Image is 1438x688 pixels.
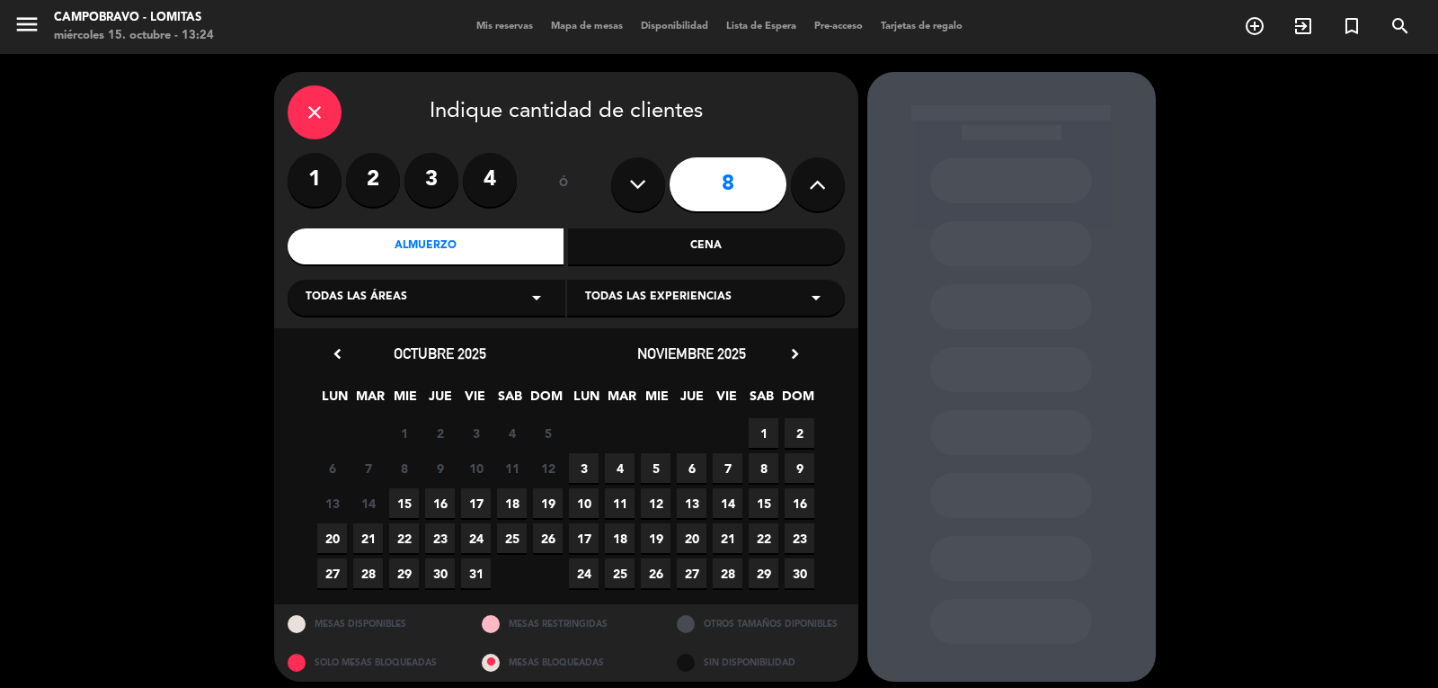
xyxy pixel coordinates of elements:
span: 20 [677,523,706,553]
span: Lista de Espera [717,22,805,31]
span: LUN [320,386,350,415]
span: 16 [785,488,814,518]
span: MAR [607,386,636,415]
span: 2 [785,418,814,448]
span: 21 [353,523,383,553]
span: 17 [461,488,491,518]
div: Almuerzo [288,228,564,264]
span: 29 [749,558,778,588]
span: 12 [641,488,670,518]
i: chevron_left [328,344,347,363]
span: 7 [353,453,383,483]
div: SIN DISPONIBILIDAD [663,643,858,682]
span: 6 [677,453,706,483]
span: 11 [605,488,635,518]
span: 3 [569,453,599,483]
span: DOM [782,386,812,415]
i: chevron_right [786,344,804,363]
span: 11 [497,453,527,483]
span: 22 [749,523,778,553]
span: noviembre 2025 [637,344,746,362]
span: 6 [317,453,347,483]
span: octubre 2025 [394,344,486,362]
i: search [1389,15,1411,37]
div: MESAS BLOQUEADAS [468,643,663,682]
span: 27 [317,558,347,588]
i: menu [13,11,40,38]
span: LUN [572,386,601,415]
span: Mapa de mesas [542,22,632,31]
span: 12 [533,453,563,483]
div: ó [535,153,593,216]
div: Indique cantidad de clientes [288,85,845,139]
i: add_circle_outline [1244,15,1265,37]
label: 4 [463,153,517,207]
div: MESAS DISPONIBLES [274,604,469,643]
i: turned_in_not [1341,15,1363,37]
span: 2 [425,418,455,448]
span: 15 [749,488,778,518]
span: Tarjetas de regalo [872,22,972,31]
span: 14 [713,488,742,518]
span: VIE [712,386,741,415]
span: 1 [749,418,778,448]
span: Todas las áreas [306,289,407,307]
span: 26 [533,523,563,553]
label: 3 [404,153,458,207]
span: 21 [713,523,742,553]
span: 26 [641,558,670,588]
span: JUE [425,386,455,415]
span: MIE [642,386,671,415]
button: menu [13,11,40,44]
span: 17 [569,523,599,553]
i: arrow_drop_down [526,287,547,308]
span: 29 [389,558,419,588]
div: Cena [568,228,845,264]
span: VIE [460,386,490,415]
span: MIE [390,386,420,415]
i: close [304,102,325,123]
span: 15 [389,488,419,518]
span: 22 [389,523,419,553]
span: 27 [677,558,706,588]
span: 23 [425,523,455,553]
span: Todas las experiencias [585,289,732,307]
span: 24 [461,523,491,553]
span: 20 [317,523,347,553]
label: 2 [346,153,400,207]
span: 14 [353,488,383,518]
span: SAB [747,386,777,415]
span: 23 [785,523,814,553]
span: Mis reservas [467,22,542,31]
span: 24 [569,558,599,588]
span: 7 [713,453,742,483]
span: 3 [461,418,491,448]
span: 8 [389,453,419,483]
span: SAB [495,386,525,415]
div: SOLO MESAS BLOQUEADAS [274,643,469,682]
span: 1 [389,418,419,448]
span: 28 [353,558,383,588]
span: 5 [533,418,563,448]
i: arrow_drop_down [805,287,827,308]
span: 25 [497,523,527,553]
span: 10 [461,453,491,483]
span: 5 [641,453,670,483]
span: JUE [677,386,706,415]
span: 4 [497,418,527,448]
div: Campobravo - Lomitas [54,9,214,27]
span: 25 [605,558,635,588]
span: 13 [317,488,347,518]
span: DOM [530,386,560,415]
span: Disponibilidad [632,22,717,31]
span: 10 [569,488,599,518]
span: 8 [749,453,778,483]
label: 1 [288,153,342,207]
span: 30 [425,558,455,588]
span: 4 [605,453,635,483]
span: 9 [425,453,455,483]
span: 19 [641,523,670,553]
span: 18 [605,523,635,553]
span: 13 [677,488,706,518]
i: exit_to_app [1292,15,1314,37]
